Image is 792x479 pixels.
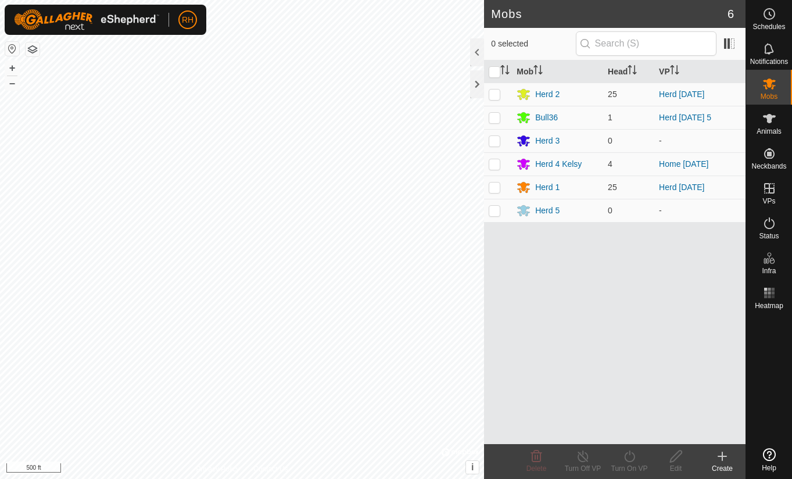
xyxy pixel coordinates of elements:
span: Heatmap [755,302,783,309]
a: Home [DATE] [659,159,708,169]
span: 0 selected [491,38,575,50]
span: 0 [608,136,612,145]
span: 4 [608,159,612,169]
a: Herd [DATE] 5 [659,113,711,122]
span: Neckbands [751,163,786,170]
span: Help [762,464,776,471]
div: Edit [653,463,699,474]
span: Notifications [750,58,788,65]
h2: Mobs [491,7,728,21]
p-sorticon: Activate to sort [628,67,637,76]
span: RH [182,14,193,26]
input: Search (S) [576,31,716,56]
div: Bull36 [535,112,558,124]
span: 0 [608,206,612,215]
span: Delete [526,464,547,473]
a: Help [746,444,792,476]
td: - [654,199,746,222]
button: i [466,461,479,474]
div: Turn On VP [606,463,653,474]
button: – [5,76,19,90]
span: 6 [728,5,734,23]
span: Schedules [752,23,785,30]
td: - [654,129,746,152]
button: + [5,61,19,75]
div: Herd 4 Kelsy [535,158,582,170]
span: 25 [608,90,617,99]
p-sorticon: Activate to sort [533,67,543,76]
span: Mobs [761,93,777,100]
button: Reset Map [5,42,19,56]
span: 1 [608,113,612,122]
th: VP [654,60,746,83]
th: Head [603,60,654,83]
img: Gallagher Logo [14,9,159,30]
p-sorticon: Activate to sort [670,67,679,76]
span: Animals [757,128,782,135]
span: Status [759,233,779,239]
div: Create [699,463,746,474]
span: i [471,462,474,472]
span: VPs [762,198,775,205]
a: Herd [DATE] [659,90,704,99]
span: Infra [762,267,776,274]
a: Privacy Policy [196,464,240,474]
div: Herd 3 [535,135,560,147]
span: 25 [608,183,617,192]
p-sorticon: Activate to sort [500,67,510,76]
div: Herd 1 [535,181,560,194]
th: Mob [512,60,603,83]
div: Turn Off VP [560,463,606,474]
div: Herd 2 [535,88,560,101]
a: Contact Us [253,464,288,474]
div: Herd 5 [535,205,560,217]
a: Herd [DATE] [659,183,704,192]
button: Map Layers [26,42,40,56]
